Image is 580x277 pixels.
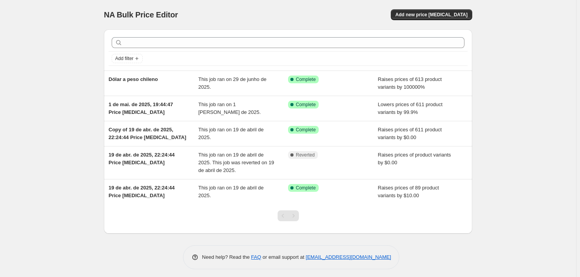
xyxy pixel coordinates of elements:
span: Complete [296,127,316,133]
a: FAQ [251,254,261,260]
button: Add filter [112,54,143,63]
span: Raises prices of product variants by $0.00 [378,152,451,165]
nav: Pagination [278,210,299,221]
span: Raises prices of 613 product variants by 100000% [378,76,442,90]
span: Complete [296,185,316,191]
span: This job ran on 19 de abril de 2025. This job was reverted on 19 de abril de 2025. [199,152,274,173]
button: Add new price [MEDICAL_DATA] [391,9,472,20]
span: or email support at [261,254,306,260]
span: Complete [296,102,316,108]
span: Add new price [MEDICAL_DATA] [395,12,468,18]
span: Raises prices of 611 product variants by $0.00 [378,127,442,140]
a: [EMAIL_ADDRESS][DOMAIN_NAME] [306,254,391,260]
span: Complete [296,76,316,83]
span: 19 de abr. de 2025, 22:24:44 Price [MEDICAL_DATA] [109,185,175,198]
span: Copy of 19 de abr. de 2025, 22:24:44 Price [MEDICAL_DATA] [109,127,186,140]
span: This job ran on 19 de abril de 2025. [199,127,264,140]
span: Raises prices of 89 product variants by $10.00 [378,185,439,198]
span: This job ran on 29 de junho de 2025. [199,76,267,90]
span: This job ran on 19 de abril de 2025. [199,185,264,198]
span: Dólar a peso chileno [109,76,158,82]
span: Need help? Read the [202,254,251,260]
span: NA Bulk Price Editor [104,10,178,19]
span: Add filter [115,55,133,62]
span: 19 de abr. de 2025, 22:24:44 Price [MEDICAL_DATA] [109,152,175,165]
span: 1 de mai. de 2025, 19:44:47 Price [MEDICAL_DATA] [109,102,173,115]
span: Lowers prices of 611 product variants by 99.9% [378,102,443,115]
span: Reverted [296,152,315,158]
span: This job ran on 1 [PERSON_NAME] de 2025. [199,102,261,115]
